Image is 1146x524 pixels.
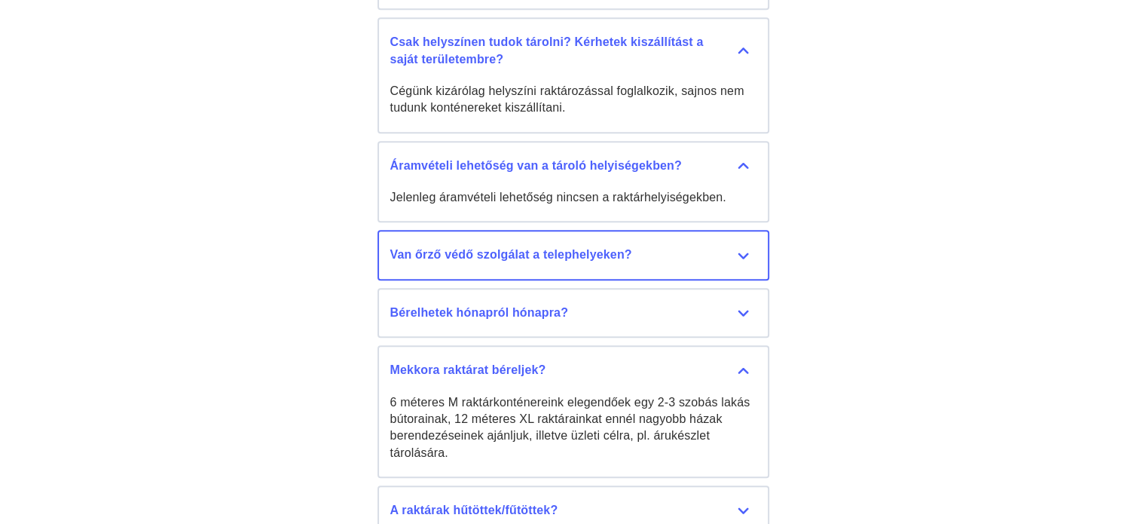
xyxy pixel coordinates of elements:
button: Csak helyszínen tudok tárolni? Kérhetek kiszállítást a saját területembre? Cégünk kizárólag helys... [377,17,769,133]
div: Jelenleg áramvételi lehetőség nincsen a raktárhelyiségekben. [390,189,756,206]
div: 6 méteres M raktárkonténereink elegendőek egy 2-3 szobás lakás bútorainak, 12 méteres XL raktárai... [390,394,756,462]
button: Van őrző védő szolgálat a telephelyeken? [377,230,769,280]
button: Mekkora raktárat béreljek? 6 méteres M raktárkonténereink elegendőek egy 2-3 szobás lakás bútorai... [377,345,769,478]
button: Áramvételi lehetőség van a tároló helyiségekben? Jelenleg áramvételi lehetőség nincsen a raktárhe... [377,141,769,223]
div: Mekkora raktárat béreljek? [390,362,756,378]
div: A raktárak hűtöttek/fűtöttek? [390,502,756,519]
div: Csak helyszínen tudok tárolni? Kérhetek kiszállítást a saját területembre? [390,34,756,68]
div: Áramvételi lehetőség van a tároló helyiségekben? [390,158,756,174]
div: Van őrző védő szolgálat a telephelyeken? [390,247,756,263]
div: Cégünk kizárólag helyszíni raktározással foglalkozik, sajnos nem tudunk konténereket kiszállítani. [390,83,756,117]
button: Bérelhetek hónapról hónapra? [377,288,769,338]
div: Bérelhetek hónapról hónapra? [390,305,756,321]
